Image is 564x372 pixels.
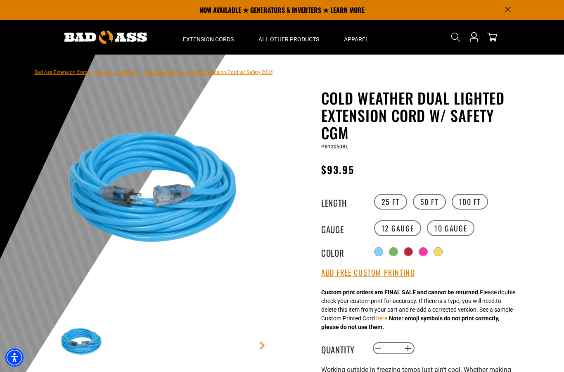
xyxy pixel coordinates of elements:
label: 12 Gauge [374,220,422,236]
span: All Other Products [258,36,319,43]
legend: Length [321,196,363,207]
span: Cold Weather Dual Lighted Extension Cord w/ Safety CGM [144,69,273,75]
a: Next [258,341,266,350]
a: Bad Ass Extension Cords [34,69,90,75]
span: › [92,69,93,75]
a: Open this option [467,20,481,55]
summary: Extension Cords [171,20,246,55]
summary: Apparel [332,20,381,55]
summary: Search [449,31,462,44]
summary: All Other Products [246,20,332,55]
label: 100 FT [452,194,488,210]
label: 10 Gauge [427,220,474,236]
strong: Note: emoji symbols do not print correctly, please do not use them. [321,315,499,330]
img: Light Blue [59,318,107,366]
div: Please double check your custom print for accuracy. If there is a typo, you will need to delete t... [321,288,515,331]
legend: Color [321,246,363,257]
h1: Cold Weather Dual Lighted Extension Cord w/ Safety CGM [321,89,524,141]
span: $93.95 [321,162,354,177]
label: 50 FT [413,194,446,210]
button: Add Free Custom Printing [321,268,415,277]
img: Bad Ass Extension Cords [64,31,147,44]
span: Apparel [344,36,369,43]
a: Return to Collection [95,69,139,75]
img: Light Blue [59,91,258,290]
strong: Custom print orders are FINAL SALE and cannot be returned. [321,289,480,296]
a: cart [486,32,499,42]
span: › [140,69,142,75]
nav: breadcrumbs [34,67,273,77]
span: Extension Cords [183,36,234,43]
div: Accessibility Menu [5,348,24,367]
button: here [376,314,387,323]
span: PB12050BL [321,144,348,150]
label: 25 FT [374,194,407,210]
legend: Gauge [321,223,363,234]
label: Quantity [321,343,363,354]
